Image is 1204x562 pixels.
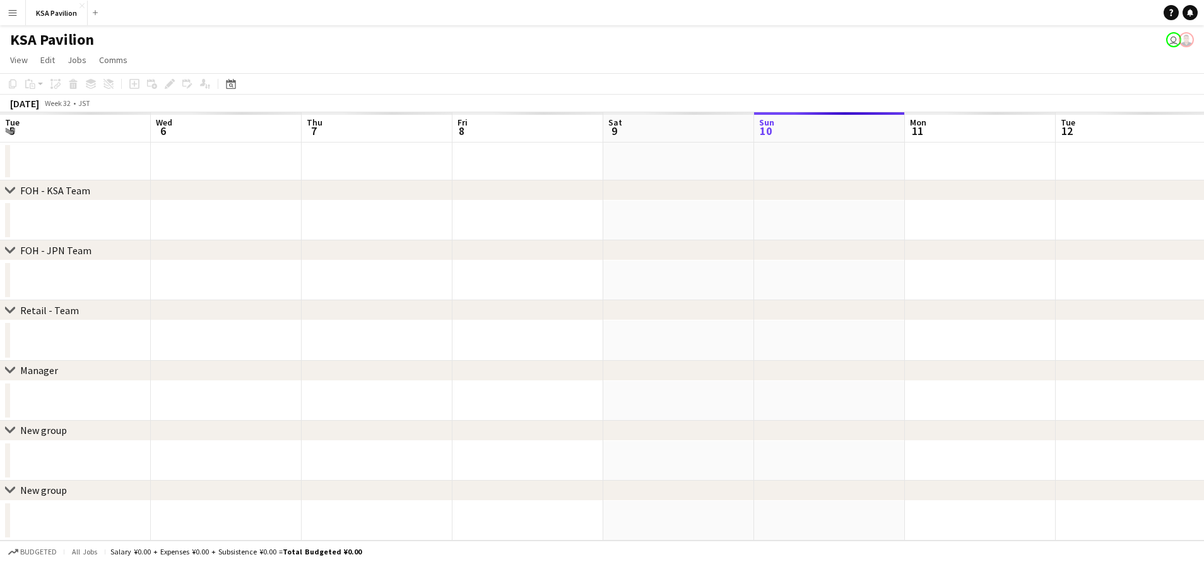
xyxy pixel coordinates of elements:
span: Sun [759,117,774,128]
span: Week 32 [42,98,73,108]
div: New group [20,424,67,436]
div: New group [20,484,67,497]
span: Total Budgeted ¥0.00 [283,547,362,556]
a: Comms [94,52,133,68]
a: View [5,52,33,68]
app-user-avatar: Hussein Al Najjar [1179,32,1194,47]
div: Retail - Team [20,304,79,317]
div: [DATE] [10,97,39,110]
span: 9 [606,124,622,138]
span: Mon [910,117,926,128]
span: Thu [307,117,322,128]
span: Tue [5,117,20,128]
div: FOH - KSA Team [20,184,90,197]
span: View [10,54,28,66]
span: Comms [99,54,127,66]
div: Manager [20,364,58,377]
div: JST [78,98,90,108]
span: 10 [757,124,774,138]
span: All jobs [69,547,100,556]
span: 12 [1059,124,1075,138]
span: Budgeted [20,547,57,556]
h1: KSA Pavilion [10,30,94,49]
button: KSA Pavilion [26,1,88,25]
span: Sat [608,117,622,128]
span: Wed [156,117,172,128]
span: 6 [154,124,172,138]
span: Tue [1061,117,1075,128]
span: Jobs [68,54,86,66]
a: Edit [35,52,60,68]
div: Salary ¥0.00 + Expenses ¥0.00 + Subsistence ¥0.00 = [110,547,362,556]
app-user-avatar: Yousef Alabdulmuhsin [1166,32,1181,47]
span: Fri [457,117,468,128]
span: 11 [908,124,926,138]
span: 5 [3,124,20,138]
div: FOH - JPN Team [20,244,91,257]
span: 8 [456,124,468,138]
button: Budgeted [6,545,59,559]
a: Jobs [62,52,91,68]
span: 7 [305,124,322,138]
span: Edit [40,54,55,66]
